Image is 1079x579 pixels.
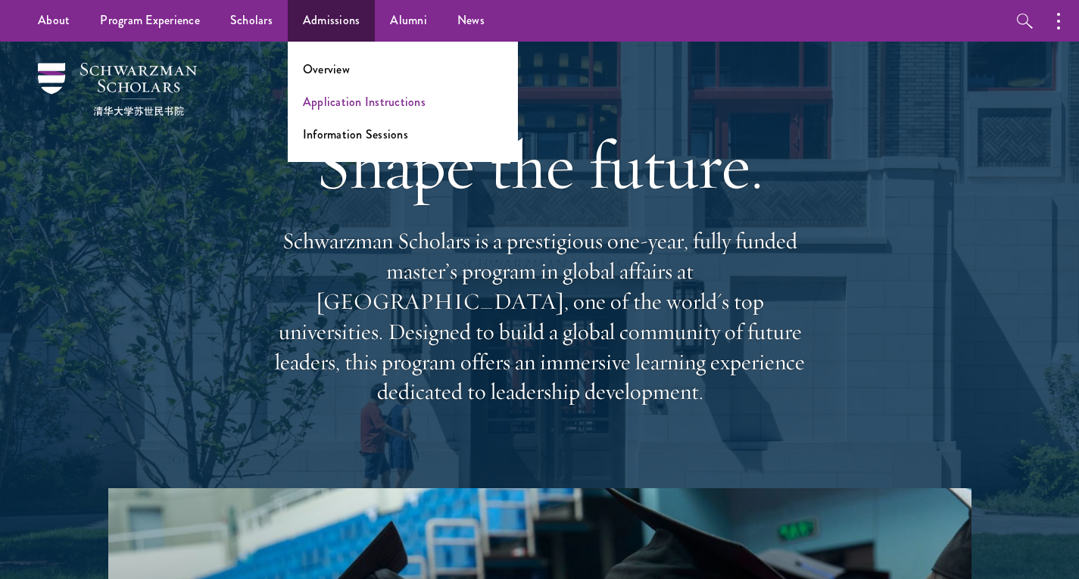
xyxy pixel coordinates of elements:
[267,123,812,207] h1: Shape the future.
[267,226,812,407] p: Schwarzman Scholars is a prestigious one-year, fully funded master’s program in global affairs at...
[303,61,350,78] a: Overview
[38,63,197,116] img: Schwarzman Scholars
[303,126,408,143] a: Information Sessions
[303,93,426,111] a: Application Instructions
